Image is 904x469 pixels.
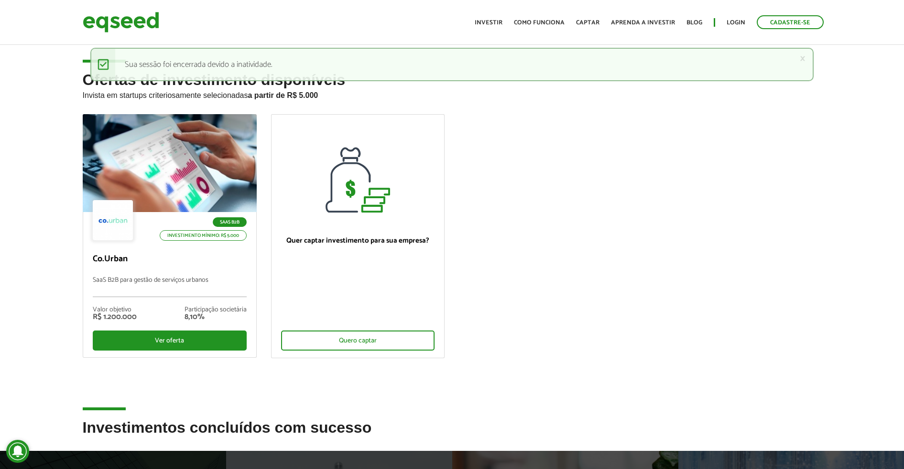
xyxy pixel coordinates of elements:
p: Invista em startups criteriosamente selecionadas [83,88,822,100]
a: Captar [576,20,599,26]
div: R$ 1.200.000 [93,313,137,321]
div: Valor objetivo [93,307,137,313]
a: Como funciona [514,20,565,26]
p: Quer captar investimento para sua empresa? [281,236,435,245]
a: Cadastre-se [757,15,824,29]
p: Investimento mínimo: R$ 5.000 [160,230,247,241]
div: 8,10% [185,313,247,321]
p: Co.Urban [93,254,247,265]
img: EqSeed [83,10,159,35]
h2: Ofertas de investimento disponíveis [83,72,822,114]
a: Investir [475,20,502,26]
a: Login [727,20,745,26]
div: Sua sessão foi encerrada devido a inatividade. [90,48,814,81]
div: Ver oferta [93,330,247,351]
p: SaaS B2B para gestão de serviços urbanos [93,277,247,297]
div: Quero captar [281,330,435,351]
a: Quer captar investimento para sua empresa? Quero captar [271,114,445,358]
h2: Investimentos concluídos com sucesso [83,419,822,450]
a: Blog [686,20,702,26]
a: Aprenda a investir [611,20,675,26]
p: SaaS B2B [213,217,247,227]
strong: a partir de R$ 5.000 [248,91,318,99]
a: × [800,53,806,64]
div: Participação societária [185,307,247,313]
a: SaaS B2B Investimento mínimo: R$ 5.000 Co.Urban SaaS B2B para gestão de serviços urbanos Valor ob... [83,114,257,358]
